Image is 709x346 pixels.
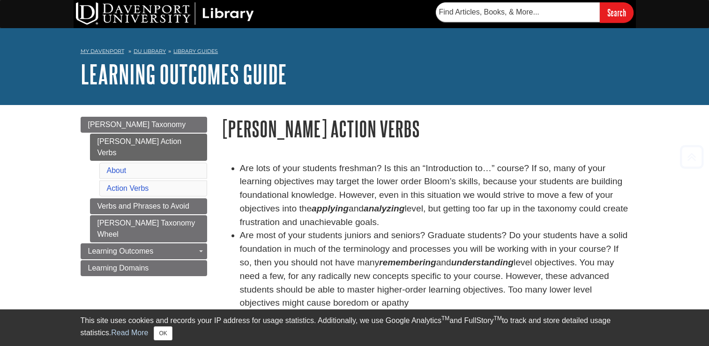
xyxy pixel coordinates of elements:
h1: [PERSON_NAME] Action Verbs [221,117,629,141]
a: Learning Outcomes Guide [81,60,287,89]
span: [PERSON_NAME] Taxonomy [88,120,186,128]
sup: TM [441,315,449,322]
a: Learning Outcomes [81,243,207,259]
a: [PERSON_NAME] Taxonomy Wheel [90,215,207,242]
strong: analyzing [364,203,404,213]
button: Close [154,326,172,340]
a: Learning Domains [81,260,207,276]
a: [PERSON_NAME] Action Verbs [90,134,207,161]
a: Action Verbs [107,184,149,192]
a: My Davenport [81,47,124,55]
img: DU Library [76,2,254,25]
em: remembering [379,257,436,267]
span: Learning Outcomes [88,247,154,255]
em: understanding [451,257,514,267]
div: This site uses cookies and records your IP address for usage statistics. Additionally, we use Goo... [81,315,629,340]
a: About [107,166,127,174]
a: Read More [111,329,148,337]
span: Learning Domains [88,264,149,272]
form: Searches DU Library's articles, books, and more [436,2,634,23]
a: Library Guides [173,48,218,54]
a: DU Library [134,48,166,54]
strong: applying [312,203,349,213]
nav: breadcrumb [81,45,629,60]
a: Back to Top [677,150,707,163]
input: Find Articles, Books, & More... [436,2,600,22]
a: Verbs and Phrases to Avoid [90,198,207,214]
a: [PERSON_NAME] Taxonomy [81,117,207,133]
sup: TM [494,315,502,322]
li: Are lots of your students freshman? Is this an “Introduction to…” course? If so, many of your lea... [240,162,629,229]
li: Are most of your students juniors and seniors? Graduate students? Do your students have a solid f... [240,229,629,310]
div: Guide Page Menu [81,117,207,276]
input: Search [600,2,634,23]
